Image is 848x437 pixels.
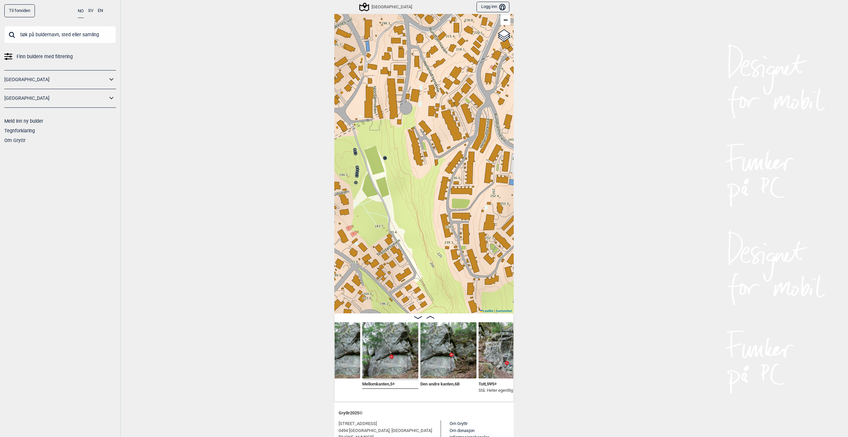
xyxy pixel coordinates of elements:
[98,4,103,17] button: EN
[478,380,497,386] span: Tott , 5 Ψ 5+
[362,322,418,378] img: Mellomkanten 191021
[478,387,525,394] p: Stå. Heter egentlig "Knoll
[362,380,395,386] span: Mellomkanten , 5+
[4,118,43,124] a: Meld inn ny bulder
[4,52,116,62] a: Finn buldere med filtrering
[494,309,495,313] span: |
[420,322,477,378] img: Bulder norge oslo ostmarka den andre kanten 5484
[496,309,512,313] a: Kartverket
[78,4,84,18] button: NO
[498,28,510,43] a: Layers
[503,16,508,24] span: −
[339,406,509,420] div: Gryttr 2025 ©
[360,3,412,11] div: [GEOGRAPHIC_DATA]
[4,75,107,84] a: [GEOGRAPHIC_DATA]
[339,427,432,434] span: 0494 [GEOGRAPHIC_DATA], [GEOGRAPHIC_DATA]
[4,138,26,143] a: Om Gryttr
[477,2,509,13] button: Logg inn
[4,4,35,17] a: Til forsiden
[17,52,73,62] span: Finn buldere med filtrering
[420,380,460,386] span: Den andre kanten , 6B
[480,309,493,313] a: Leaflet
[450,428,475,433] a: Om donasjon
[500,15,510,25] a: Zoom out
[450,421,468,426] a: Om Gryttr
[4,128,35,133] a: Tegnforklaring
[88,4,93,17] button: SV
[4,26,116,43] input: Søk på buldernavn, sted eller samling
[4,93,107,103] a: [GEOGRAPHIC_DATA]
[339,420,377,427] span: [STREET_ADDRESS]
[478,322,535,378] img: Tott 191021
